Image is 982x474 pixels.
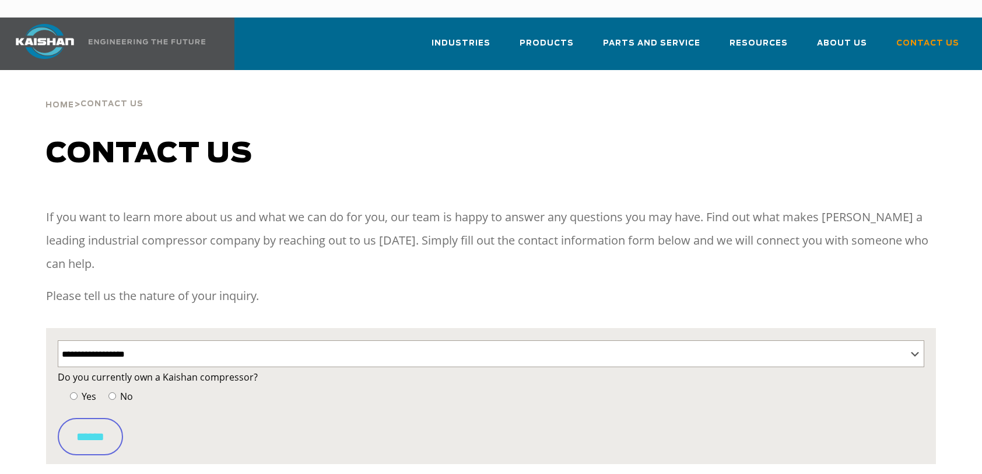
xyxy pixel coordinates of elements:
a: About Us [817,28,867,68]
span: Contact Us [80,100,143,108]
a: Kaishan USA [1,18,208,70]
form: Contact form [58,369,924,455]
input: No [108,392,116,400]
a: Industries [432,28,490,68]
p: If you want to learn more about us and what we can do for you, our team is happy to answer any qu... [46,205,935,276]
span: Industries [432,37,490,50]
span: About Us [817,37,867,50]
a: Contact Us [896,28,959,68]
span: Home [45,102,74,109]
label: Do you currently own a Kaishan compressor? [58,369,924,385]
img: Engineering the future [89,39,205,44]
p: Please tell us the nature of your inquiry. [46,284,935,308]
span: Yes [79,390,96,403]
a: Products [520,28,574,68]
div: > [45,70,143,114]
span: Parts and Service [603,37,700,50]
span: Contact us [46,140,252,168]
span: Products [520,37,574,50]
img: kaishan logo [1,24,89,59]
input: Yes [70,392,78,400]
span: No [118,390,133,403]
span: Contact Us [896,37,959,50]
a: Parts and Service [603,28,700,68]
span: Resources [730,37,788,50]
a: Home [45,99,74,110]
a: Resources [730,28,788,68]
